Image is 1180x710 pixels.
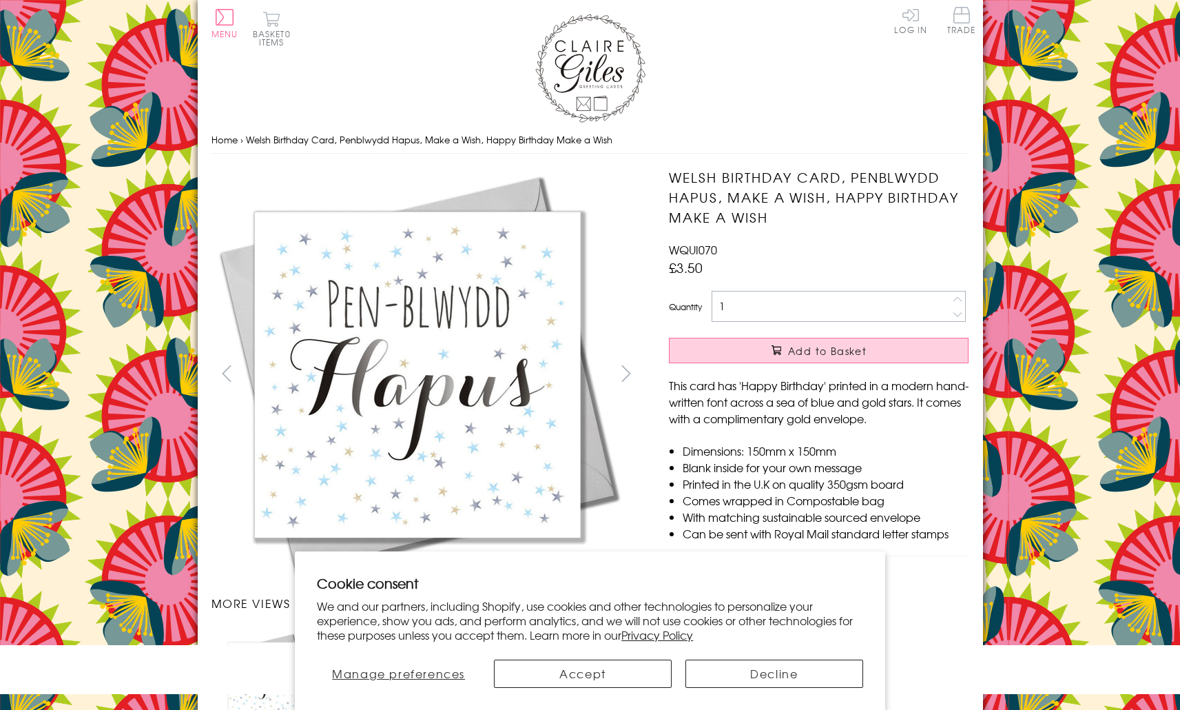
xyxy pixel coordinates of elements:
[683,459,969,476] li: Blank inside for your own message
[683,492,969,509] li: Comes wrapped in Compostable bag
[211,9,238,38] button: Menu
[621,627,693,643] a: Privacy Policy
[685,660,863,688] button: Decline
[535,14,645,123] img: Claire Giles Greetings Cards
[669,168,969,227] h1: Welsh Birthday Card, Penblwydd Hapus, Make a Wish, Happy Birthday Make a Wish
[317,574,863,593] h2: Cookie consent
[317,660,480,688] button: Manage preferences
[246,133,612,146] span: Welsh Birthday Card, Penblwydd Hapus, Make a Wish, Happy Birthday Make a Wish
[610,358,641,389] button: next
[894,7,927,34] a: Log In
[669,241,717,258] span: WQUI070
[494,660,672,688] button: Accept
[683,443,969,459] li: Dimensions: 150mm x 150mm
[211,126,969,154] nav: breadcrumbs
[211,28,238,40] span: Menu
[788,344,867,358] span: Add to Basket
[669,377,969,427] p: This card has 'Happy Birthday' printed in a modern hand-written font across a sea of blue and gol...
[240,133,243,146] span: ›
[947,7,976,37] a: Trade
[669,301,702,313] label: Quantity
[259,28,291,48] span: 0 items
[253,11,291,46] button: Basket0 items
[683,525,969,542] li: Can be sent with Royal Mail standard letter stamps
[683,476,969,492] li: Printed in the U.K on quality 350gsm board
[211,133,238,146] a: Home
[211,168,625,581] img: Welsh Birthday Card, Penblwydd Hapus, Make a Wish, Happy Birthday Make a Wish
[211,595,642,611] h3: More views
[669,258,703,277] span: £3.50
[947,7,976,34] span: Trade
[669,338,969,363] button: Add to Basket
[317,599,863,642] p: We and our partners, including Shopify, use cookies and other technologies to personalize your ex...
[211,358,242,389] button: prev
[332,665,465,682] span: Manage preferences
[683,509,969,525] li: With matching sustainable sourced envelope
